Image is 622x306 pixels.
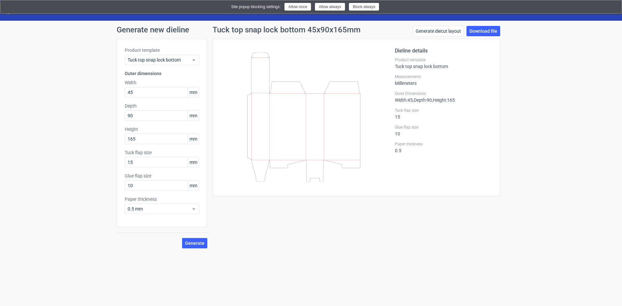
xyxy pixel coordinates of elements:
span: mm [188,157,199,167]
button: Allow always [315,3,345,11]
span: mm [188,111,199,120]
span: Width : 45 [395,97,413,103]
label: Measurements [395,74,492,79]
h3: Outer dimensions [125,70,199,77]
div: 15 [395,108,492,119]
div: 0.5 [395,142,492,153]
h2: Dieline details [395,47,492,55]
label: Depth [125,103,199,109]
span: , Depth : 90 [413,97,432,103]
span: mm [188,181,199,190]
label: Tuck flap size [395,108,492,113]
label: Outer Dimensions [395,91,492,96]
button: Allow once [284,3,311,11]
a: Generate diecut layout [413,26,464,36]
div: Millimeters [395,74,492,86]
div: Tuck top snap lock bottom [395,57,492,69]
a: Download file [466,26,500,36]
label: Paper thickness [125,196,199,202]
label: Product template [125,47,199,53]
h1: Generate new dieline [117,26,505,34]
span: Tuck top snap lock bottom [128,57,191,63]
span: 0.5 mm [128,206,191,212]
label: Glue flap size [395,125,492,130]
button: Generate [182,238,207,248]
label: Glue flap size [125,173,199,179]
span: , Height : 165 [432,97,455,103]
label: Height [125,126,199,132]
label: Paper thickness [395,142,492,147]
span: mm [188,87,199,97]
label: Tuck flap size [125,149,199,156]
label: Width [125,79,199,86]
h1: Tuck top snap lock bottom 45x90x165mm [213,26,361,34]
button: Block always [349,3,379,11]
label: Product template [395,57,492,62]
div: 10 [395,125,492,136]
div: Site popup blocking settings: [231,4,281,10]
span: Generate [185,241,204,245]
span: mm [188,134,199,144]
